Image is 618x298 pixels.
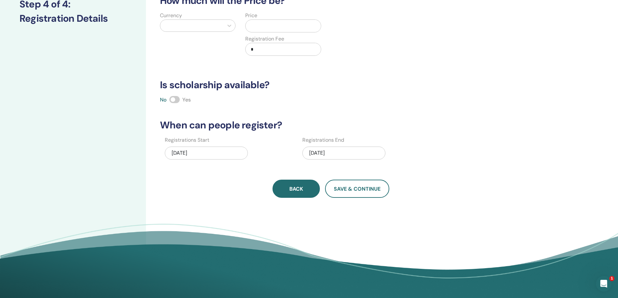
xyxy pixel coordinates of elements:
[165,136,209,144] label: Registrations Start
[596,276,612,292] iframe: Intercom live chat
[273,180,320,198] button: Back
[245,12,257,19] label: Price
[156,79,506,91] h3: Is scholarship available?
[609,276,614,281] span: 1
[325,180,389,198] button: Save & Continue
[160,12,182,19] label: Currency
[165,147,248,160] div: [DATE]
[289,185,303,192] span: Back
[334,185,381,192] span: Save & Continue
[302,136,344,144] label: Registrations End
[156,119,506,131] h3: When can people register?
[245,35,284,43] label: Registration Fee
[182,96,191,103] span: Yes
[302,147,385,160] div: [DATE]
[19,13,127,24] h3: Registration Details
[160,96,167,103] span: No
